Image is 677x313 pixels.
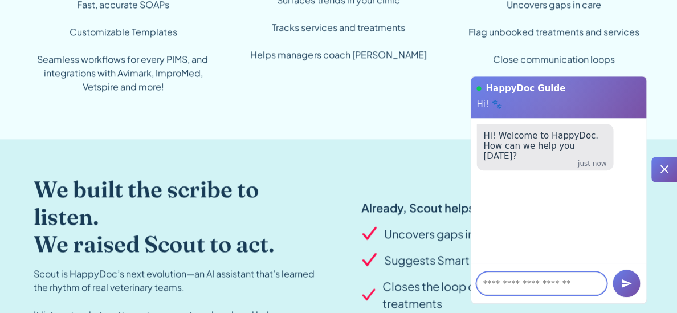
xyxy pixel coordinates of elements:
div: Suggests Smart Actions to follow up on the gaps [384,251,640,269]
img: Checkmark [361,253,380,267]
h2: We built the scribe to listen. We raised Scout to act. [34,176,316,258]
img: Checkmark [361,288,378,302]
img: Checkmark [361,226,380,241]
div: Uncovers gaps in care [384,225,500,242]
div: Closes the loop on unbooked services and treatments [382,278,643,312]
div: Already, Scout helps: [361,199,643,216]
